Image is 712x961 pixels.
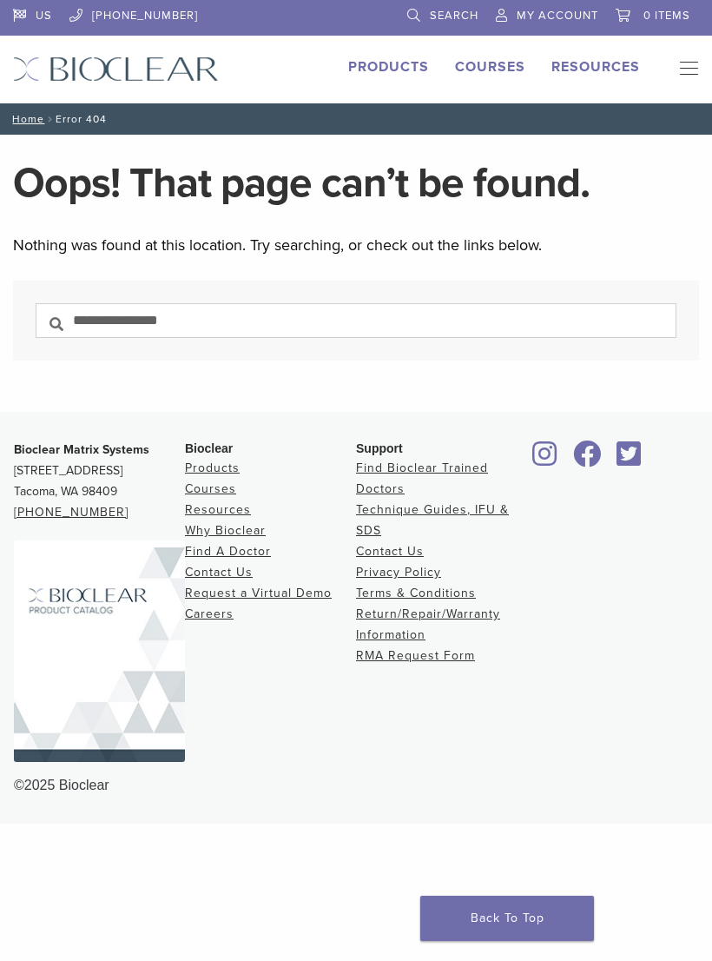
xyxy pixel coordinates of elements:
a: Resources [551,58,640,76]
nav: Primary Navigation [666,56,699,83]
a: Return/Repair/Warranty Information [356,606,500,642]
img: Bioclear [14,540,185,762]
a: Find A Doctor [185,544,271,559]
a: Terms & Conditions [356,586,476,600]
span: / [44,115,56,123]
img: Bioclear [13,56,219,82]
span: My Account [517,9,598,23]
a: Bioclear [527,451,564,468]
a: Courses [185,481,236,496]
span: Search [430,9,478,23]
a: Back To Top [420,896,594,941]
a: [PHONE_NUMBER] [14,505,129,520]
section: Search [13,281,699,361]
a: Resources [185,502,251,517]
span: 0 items [643,9,690,23]
a: Products [185,461,240,475]
a: Bioclear [567,451,607,468]
span: Bioclear [185,441,233,455]
a: Request a Virtual Demo [185,586,332,600]
span: Support [356,441,403,455]
p: [STREET_ADDRESS] Tacoma, WA 98409 [14,440,185,523]
a: Contact Us [356,544,424,559]
a: Find Bioclear Trained Doctors [356,461,488,496]
h1: Oops! That page can’t be found. [13,162,699,204]
strong: Bioclear Matrix Systems [14,442,149,457]
a: Contact Us [185,565,253,580]
a: Technique Guides, IFU & SDS [356,502,509,538]
a: Courses [455,58,525,76]
a: Products [348,58,429,76]
a: Careers [185,606,234,621]
div: ©2025 Bioclear [14,775,698,796]
a: Bioclear [610,451,647,468]
a: Privacy Policy [356,565,441,580]
a: RMA Request Form [356,648,475,663]
a: Home [7,113,44,125]
a: Why Bioclear [185,523,266,538]
p: Nothing was found at this location. Try searching, or check out the links below. [13,232,699,258]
